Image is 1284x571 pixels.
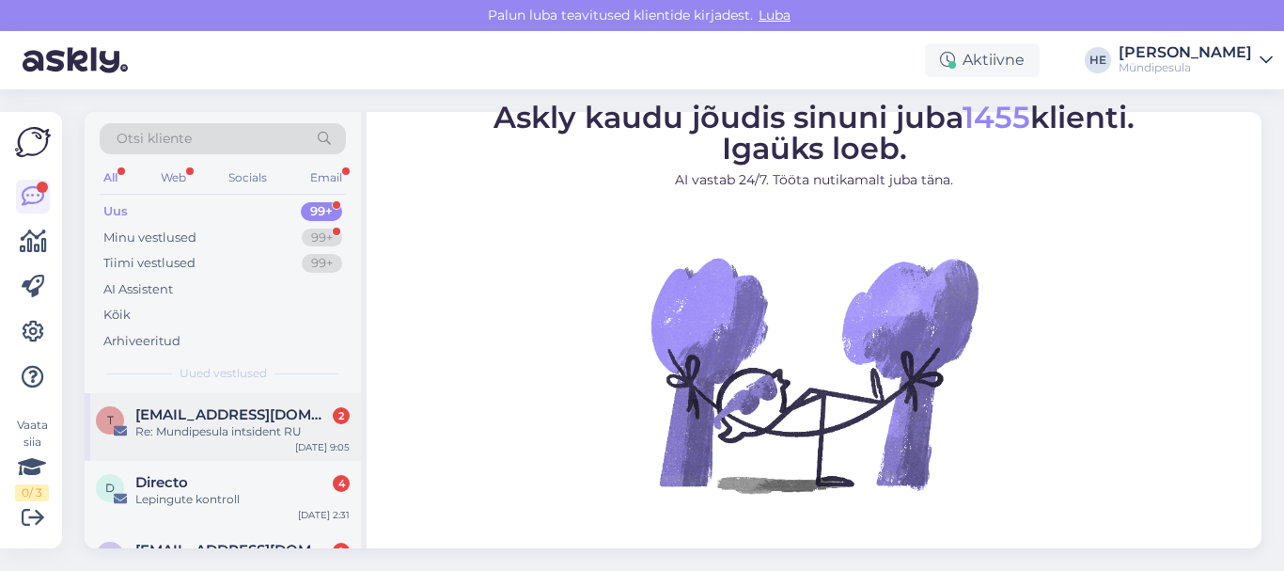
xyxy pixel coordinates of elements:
img: Askly Logo [15,127,51,157]
a: [PERSON_NAME]Mündipesula [1119,45,1273,75]
span: Uued vestlused [180,365,267,382]
div: Tiimi vestlused [103,254,196,273]
span: Luba [753,7,796,24]
div: Kõik [103,306,131,325]
span: Directo [135,474,188,491]
div: Socials [225,166,271,190]
span: 1455 [963,99,1030,135]
div: Vaata siia [15,417,49,501]
div: [DATE] 9:05 [295,440,350,454]
div: [PERSON_NAME] [1119,45,1252,60]
div: 2 [333,407,350,424]
div: Mündipesula [1119,60,1252,75]
div: 4 [333,475,350,492]
img: No Chat active [645,205,983,544]
span: tugi@myndipesula.eu [135,406,331,423]
span: t [107,413,114,427]
span: Otsi kliente [117,129,192,149]
p: AI vastab 24/7. Tööta nutikamalt juba täna. [493,170,1135,190]
span: D [105,481,115,495]
div: 99+ [302,254,342,273]
div: All [100,166,121,190]
div: Minu vestlused [103,229,196,247]
div: 1 [333,543,350,560]
div: Lepingute kontroll [135,491,350,508]
div: 99+ [302,229,342,247]
div: HE [1085,47,1111,73]
div: Uus [103,202,128,221]
div: Aktiivne [925,43,1040,77]
span: Askly kaudu jõudis sinuni juba klienti. Igaüks loeb. [493,99,1135,167]
div: Re: Mundipesula intsident RU [135,423,350,440]
div: Arhiveeritud [103,332,180,351]
span: g.giyazov@gmail.cm [135,542,331,559]
div: 99+ [301,202,342,221]
div: Web [157,166,190,190]
div: [DATE] 2:31 [298,508,350,522]
div: 0 / 3 [15,484,49,501]
div: Email [306,166,346,190]
div: AI Assistent [103,280,173,299]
